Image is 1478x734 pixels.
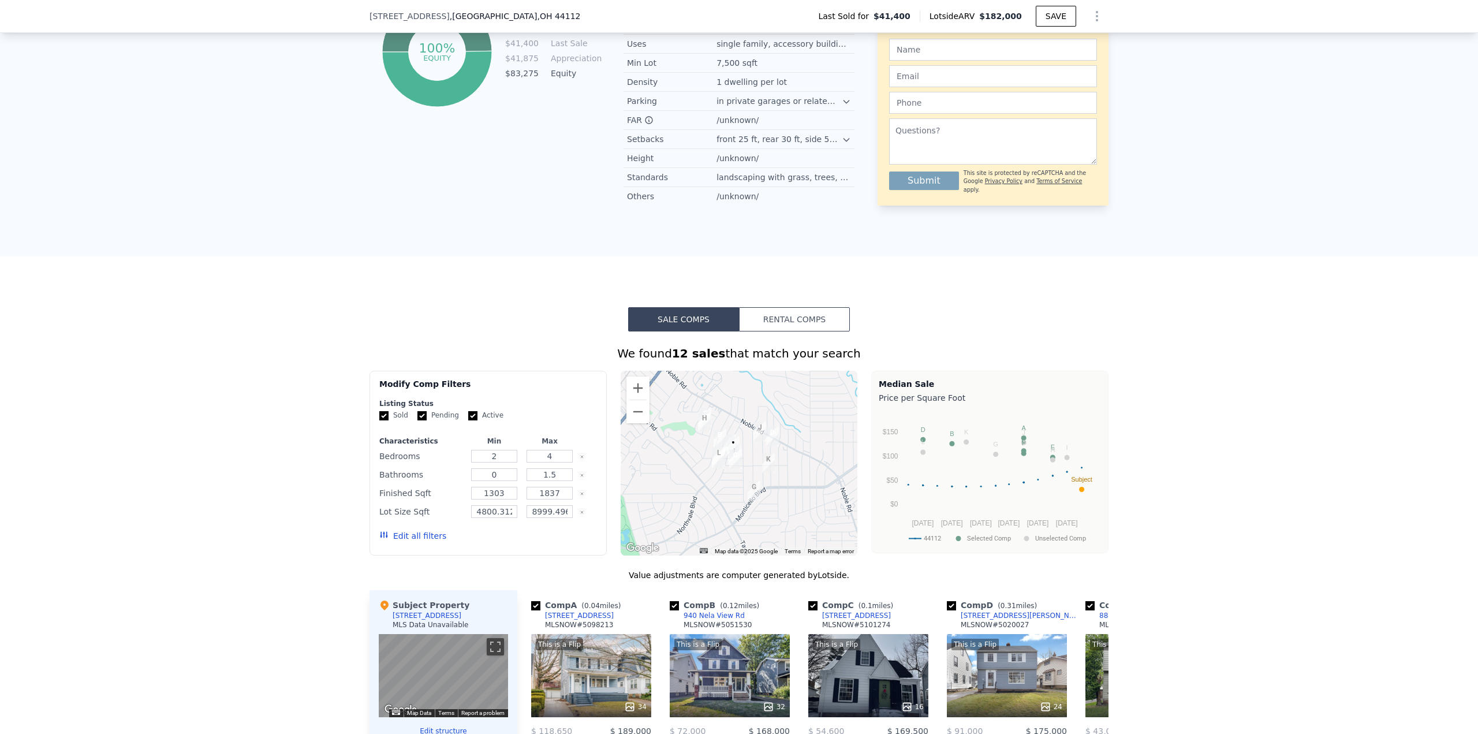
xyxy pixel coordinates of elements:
[624,701,647,713] div: 34
[728,445,741,465] div: 3403 Hartwood Rd
[505,37,539,50] td: $41,400
[674,639,722,650] div: This is a Flip
[921,426,925,433] text: D
[584,602,600,610] span: 0.04
[979,12,1022,21] span: $182,000
[670,599,764,611] div: Comp B
[879,378,1101,390] div: Median Sale
[545,611,614,620] div: [STREET_ADDRESS]
[684,620,752,629] div: MLSNOW # 5051530
[627,38,716,50] div: Uses
[548,67,600,80] td: Equity
[890,500,898,508] text: $0
[461,710,505,716] a: Report a problem
[1051,444,1055,450] text: E
[961,611,1081,620] div: [STREET_ADDRESS][PERSON_NAME]
[716,114,761,126] div: /unknown/
[951,639,999,650] div: This is a Flip
[748,481,760,501] div: 3486 Monticello Blvd
[628,307,739,331] button: Sale Comps
[723,602,738,610] span: 0.12
[379,437,464,446] div: Characteristics
[698,412,711,432] div: 900 Eloise Dr
[580,491,584,496] button: Clear
[883,428,898,436] text: $150
[930,10,979,22] span: Lotside ARV
[808,611,891,620] a: [STREET_ADDRESS]
[822,611,891,620] div: [STREET_ADDRESS]
[699,408,711,427] div: 884 Eloise Dr
[379,599,469,611] div: Subject Property
[393,611,461,620] div: [STREET_ADDRESS]
[716,172,851,183] div: landscaping with grass, trees, or shrubs
[450,10,581,22] span: , [GEOGRAPHIC_DATA]
[626,400,650,423] button: Zoom out
[941,519,963,527] text: [DATE]
[379,411,408,420] label: Sold
[379,399,597,408] div: Listing Status
[672,346,726,360] strong: 12 sales
[580,510,584,515] button: Clear
[407,709,431,717] button: Map Data
[1099,620,1167,629] div: MLSNOW # 5122397
[627,152,716,164] div: Height
[580,454,584,459] button: Clear
[537,12,580,21] span: , OH 44112
[739,307,850,331] button: Rental Comps
[785,548,801,554] a: Terms
[379,530,446,542] button: Edit all filters
[1040,701,1062,713] div: 24
[627,172,716,183] div: Standards
[727,437,740,456] div: 968 Whitby Rd
[1050,446,1055,453] text: H
[468,411,503,420] label: Active
[715,548,778,554] span: Map data ©2025 Google
[998,519,1020,527] text: [DATE]
[531,611,614,620] a: [STREET_ADDRESS]
[505,52,539,65] td: $41,875
[854,602,898,610] span: ( miles)
[1022,429,1025,436] text: J
[766,427,779,446] div: 941 Pembrook Rd
[964,429,969,435] text: K
[879,406,1101,550] svg: A chart.
[438,710,454,716] a: Terms
[417,411,427,420] input: Pending
[626,377,650,400] button: Zoom in
[468,411,477,420] input: Active
[818,10,874,22] span: Last Sold for
[505,67,539,80] td: $83,275
[763,701,785,713] div: 32
[1066,444,1068,451] text: I
[1085,599,1179,611] div: Comp E
[924,535,941,542] text: 44112
[627,133,716,145] div: Setbacks
[548,52,600,65] td: Appreciation
[1022,439,1026,446] text: F
[1022,424,1027,431] text: A
[993,441,998,448] text: G
[886,476,898,485] text: $50
[889,92,1097,114] input: Phone
[901,701,924,713] div: 16
[627,95,716,107] div: Parking
[379,467,464,483] div: Bathrooms
[379,378,597,399] div: Modify Comp Filters
[419,41,456,55] tspan: 100%
[874,10,910,22] span: $41,400
[524,437,575,446] div: Max
[714,429,726,449] div: 940 Nela View Rd
[716,95,842,107] div: in private garages or related residential spaces
[813,639,860,650] div: This is a Flip
[577,602,625,610] span: ( miles)
[950,430,954,437] text: B
[964,169,1097,194] div: This site is protected by reCAPTCHA and the Google and apply.
[808,548,854,554] a: Report a map error
[947,599,1042,611] div: Comp D
[369,10,450,22] span: [STREET_ADDRESS]
[883,452,898,460] text: $100
[715,602,764,610] span: ( miles)
[627,76,716,88] div: Density
[423,53,451,62] tspan: equity
[536,639,583,650] div: This is a Flip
